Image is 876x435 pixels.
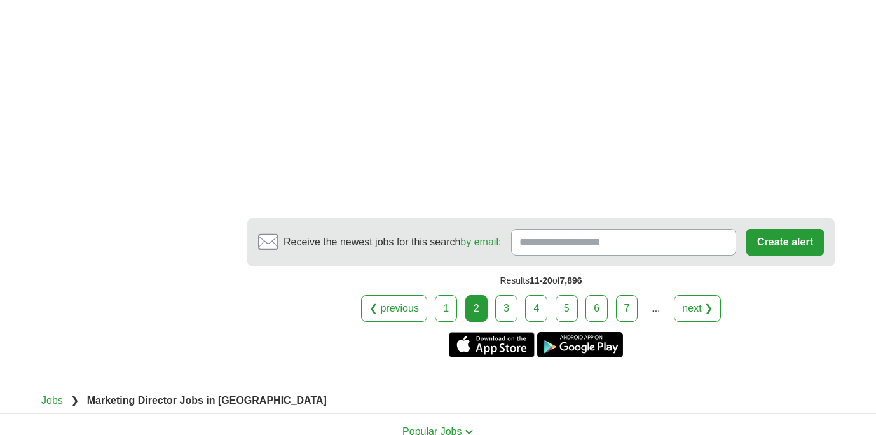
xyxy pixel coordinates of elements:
[71,395,79,406] span: ❯
[525,295,547,322] a: 4
[495,295,517,322] a: 3
[465,295,488,322] div: 2
[435,295,457,322] a: 1
[556,295,578,322] a: 5
[643,296,669,321] div: ...
[361,295,427,322] a: ❮ previous
[41,395,63,406] a: Jobs
[87,395,327,406] strong: Marketing Director Jobs in [GEOGRAPHIC_DATA]
[616,295,638,322] a: 7
[465,429,474,435] img: toggle icon
[674,295,721,322] a: next ❯
[585,295,608,322] a: 6
[560,275,582,286] span: 7,896
[746,229,824,256] button: Create alert
[537,332,623,357] a: Get the Android app
[530,275,552,286] span: 11-20
[449,332,535,357] a: Get the iPhone app
[247,266,835,295] div: Results of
